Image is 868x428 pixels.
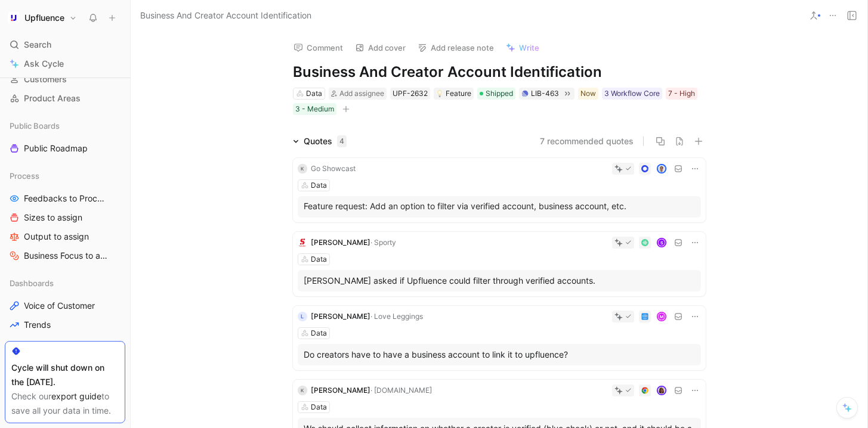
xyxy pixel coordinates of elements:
[10,120,60,132] span: Public Boards
[657,313,665,321] div: M
[5,36,125,54] div: Search
[24,73,67,85] span: Customers
[140,8,311,23] span: Business And Creator Account Identification
[412,39,499,56] button: Add release note
[311,386,370,395] span: [PERSON_NAME]
[293,63,706,82] h1: Business And Creator Account Identification
[370,238,396,247] span: · Sporty
[311,163,356,175] div: Go Showcast
[304,348,695,362] div: Do creators have to have a business account to link it to upfluence?
[298,386,307,395] div: K
[295,103,334,115] div: 3 - Medium
[24,142,88,154] span: Public Roadmap
[668,88,695,100] div: 7 - High
[657,165,665,173] img: avatar
[5,117,125,135] div: Public Boards
[5,89,125,107] a: Product Areas
[436,88,471,100] div: Feature
[350,39,411,56] button: Add cover
[10,170,39,182] span: Process
[306,88,322,100] div: Data
[311,179,327,191] div: Data
[337,135,347,147] div: 4
[298,164,307,173] div: K
[24,250,110,262] span: Business Focus to assign
[5,228,125,246] a: Output to assign
[657,387,665,395] img: avatar
[24,300,95,312] span: Voice of Customer
[531,88,559,100] div: LIB-463
[304,274,695,288] div: [PERSON_NAME] asked if Upfluence could filter through verified accounts.
[24,13,64,23] h1: Upfluence
[477,88,515,100] div: Shipped
[580,88,596,100] div: Now
[501,39,545,56] button: Write
[5,70,125,88] a: Customers
[5,190,125,207] a: Feedbacks to Process
[10,277,54,289] span: Dashboards
[24,193,109,204] span: Feedbacks to Process
[519,42,539,53] span: Write
[24,57,64,71] span: Ask Cycle
[311,238,370,247] span: [PERSON_NAME]
[370,312,423,321] span: · Love Leggings
[339,89,384,98] span: Add assignee
[11,361,119,389] div: Cycle will shut down on the [DATE].
[24,231,89,243] span: Output to assign
[304,134,347,148] div: Quotes
[298,238,307,247] img: logo
[288,39,348,56] button: Comment
[311,312,370,321] span: [PERSON_NAME]
[11,389,119,418] div: Check our to save all your data in time.
[24,38,51,52] span: Search
[5,316,125,334] a: Trends
[540,134,634,148] button: 7 recommended quotes
[393,88,428,100] div: UPF-2632
[311,327,327,339] div: Data
[5,167,125,265] div: ProcessFeedbacks to ProcessSizes to assignOutput to assignBusiness Focus to assign
[5,117,125,157] div: Public BoardsPublic Roadmap
[370,386,432,395] span: · [DOMAIN_NAME]
[604,88,660,100] div: 3 Workflow Core
[5,167,125,185] div: Process
[311,401,327,413] div: Data
[5,10,80,26] button: UpfluenceUpfluence
[304,200,695,212] p: Feature request: Add an option to filter via verified account, business account, etc.
[8,12,20,24] img: Upfluence
[24,319,51,331] span: Trends
[5,55,125,73] a: Ask Cycle
[5,297,125,315] a: Voice of Customer
[657,239,665,247] div: S
[24,212,82,224] span: Sizes to assign
[5,139,125,157] a: Public Roadmap
[434,88,474,100] div: 💡Feature
[5,274,125,334] div: DashboardsVoice of CustomerTrends
[5,247,125,265] a: Business Focus to assign
[298,312,307,321] div: L
[486,88,513,100] span: Shipped
[51,391,101,401] a: export guide
[24,92,81,104] span: Product Areas
[5,274,125,292] div: Dashboards
[436,90,443,97] img: 💡
[311,253,327,265] div: Data
[5,209,125,227] a: Sizes to assign
[288,134,351,148] div: Quotes4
